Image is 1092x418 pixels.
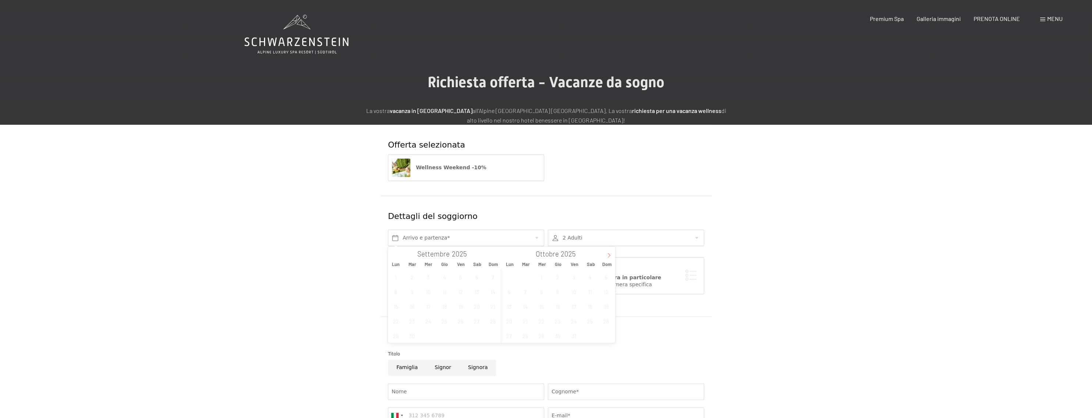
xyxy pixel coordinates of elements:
span: Ottobre 29, 2025 [534,329,549,343]
span: Ottobre [536,251,559,258]
span: Settembre 29, 2025 [389,329,403,343]
span: Ottobre 23, 2025 [550,314,565,328]
a: Premium Spa [870,15,903,22]
span: Settembre 14, 2025 [486,284,500,299]
span: Settembre 6, 2025 [470,270,484,284]
span: Dom [599,262,615,267]
span: Ottobre 12, 2025 [599,284,613,299]
span: Lun [502,262,518,267]
span: Ottobre 5, 2025 [599,270,613,284]
a: Galleria immagini [917,15,961,22]
span: Settembre 21, 2025 [486,299,500,313]
span: Gio [436,262,453,267]
a: PRENOTA ONLINE [974,15,1020,22]
span: Ottobre 16, 2025 [550,299,565,313]
span: Settembre [417,251,450,258]
span: Settembre 28, 2025 [486,314,500,328]
span: Ottobre 9, 2025 [550,284,565,299]
span: Menu [1047,15,1063,22]
img: Wellness Weekend -10% [392,159,410,177]
span: Mer [420,262,436,267]
span: Ottobre 10, 2025 [567,284,581,299]
span: Dom [485,262,502,267]
span: Ottobre 15, 2025 [534,299,549,313]
span: Settembre 27, 2025 [470,314,484,328]
span: Ottobre 27, 2025 [502,329,516,343]
span: Ottobre 22, 2025 [534,314,549,328]
span: Mar [518,262,534,267]
div: Titolo [388,350,704,358]
span: Ottobre 18, 2025 [583,299,597,313]
span: Settembre 16, 2025 [405,299,419,313]
div: Vorrei scegliere una camera specifica [556,281,696,288]
span: Gio [550,262,566,267]
span: Settembre 8, 2025 [389,284,403,299]
span: Sab [582,262,599,267]
span: Lun [388,262,404,267]
span: Ottobre 24, 2025 [567,314,581,328]
span: Settembre 7, 2025 [486,270,500,284]
span: Settembre 1, 2025 [389,270,403,284]
span: Ottobre 8, 2025 [534,284,549,299]
div: Offerta selezionata [388,139,704,151]
span: Settembre 18, 2025 [437,299,452,313]
div: Prenotare una camera in particolare [556,274,696,281]
span: Settembre 22, 2025 [389,314,403,328]
span: Ottobre 26, 2025 [599,314,613,328]
span: Settembre 30, 2025 [405,329,419,343]
span: Ottobre 14, 2025 [518,299,532,313]
span: Ottobre 25, 2025 [583,314,597,328]
span: Settembre 5, 2025 [453,270,468,284]
span: Settembre 25, 2025 [437,314,452,328]
span: Ottobre 31, 2025 [567,329,581,343]
div: Dettagli del soggiorno [388,211,651,222]
span: Ottobre 28, 2025 [518,329,532,343]
span: Mer [534,262,550,267]
span: Settembre 9, 2025 [405,284,419,299]
span: Ottobre 2, 2025 [550,270,565,284]
span: Ottobre 30, 2025 [550,329,565,343]
span: Ottobre 20, 2025 [502,314,516,328]
span: Settembre 12, 2025 [453,284,468,299]
span: Settembre 26, 2025 [453,314,468,328]
span: Settembre 13, 2025 [470,284,484,299]
input: Year [450,249,474,258]
strong: vacanza in [GEOGRAPHIC_DATA] [390,107,472,114]
span: Ottobre 19, 2025 [599,299,613,313]
span: Ottobre 1, 2025 [534,270,549,284]
span: Wellness Weekend -10% [416,164,486,170]
span: Settembre 17, 2025 [421,299,435,313]
strong: richiesta per una vacanza wellness [632,107,721,114]
span: Mar [404,262,420,267]
span: Settembre 23, 2025 [405,314,419,328]
span: Ottobre 21, 2025 [518,314,532,328]
span: Ven [453,262,469,267]
span: Settembre 11, 2025 [437,284,452,299]
span: Settembre 4, 2025 [437,270,452,284]
span: Settembre 3, 2025 [421,270,435,284]
span: Richiesta offerta - Vacanze da sogno [428,74,664,91]
span: Settembre 10, 2025 [421,284,435,299]
span: Ven [566,262,582,267]
span: Settembre 19, 2025 [453,299,468,313]
span: Ottobre 13, 2025 [502,299,516,313]
span: Settembre 24, 2025 [421,314,435,328]
p: La vostra all'Alpine [GEOGRAPHIC_DATA] [GEOGRAPHIC_DATA]. La vostra di alto livello nel nostro ho... [362,106,730,125]
input: Year [559,249,583,258]
span: Settembre 20, 2025 [470,299,484,313]
span: Ottobre 11, 2025 [583,284,597,299]
span: Sab [469,262,485,267]
span: Settembre 15, 2025 [389,299,403,313]
span: Ottobre 7, 2025 [518,284,532,299]
span: Ottobre 17, 2025 [567,299,581,313]
span: Ottobre 3, 2025 [567,270,581,284]
span: Settembre 2, 2025 [405,270,419,284]
span: Ottobre 6, 2025 [502,284,516,299]
span: Ottobre 4, 2025 [583,270,597,284]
